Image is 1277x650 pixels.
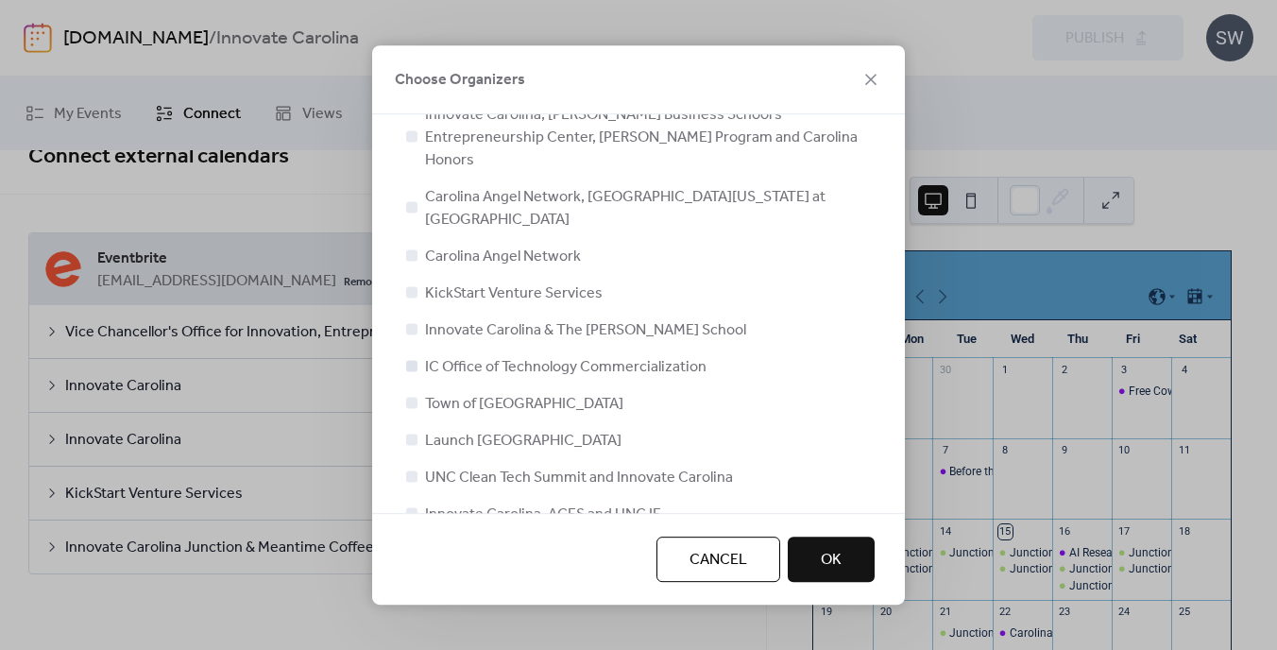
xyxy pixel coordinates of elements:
span: Carolina Angel Network, [GEOGRAPHIC_DATA][US_STATE] at [GEOGRAPHIC_DATA] [425,186,875,231]
span: KickStart Venture Services [425,282,603,305]
span: Innovate Carolina, ACES and UNC IE [425,504,661,526]
span: Choose Organizers [395,69,525,92]
span: Innovate Carolina & The [PERSON_NAME] School [425,319,746,342]
span: OK [821,549,842,572]
span: Cancel [690,549,747,572]
span: Carolina Angel Network [425,246,581,268]
span: Innovate Carolina, [PERSON_NAME] Business School's Entrepreneurship Center, [PERSON_NAME] Program... [425,104,875,172]
span: Launch [GEOGRAPHIC_DATA] [425,430,621,453]
span: IC Office of Technology Commercialization [425,356,707,379]
span: UNC Clean Tech Summit and Innovate Carolina [425,467,733,489]
span: Town of [GEOGRAPHIC_DATA] [425,393,623,416]
button: OK [788,537,875,582]
button: Cancel [656,537,780,582]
